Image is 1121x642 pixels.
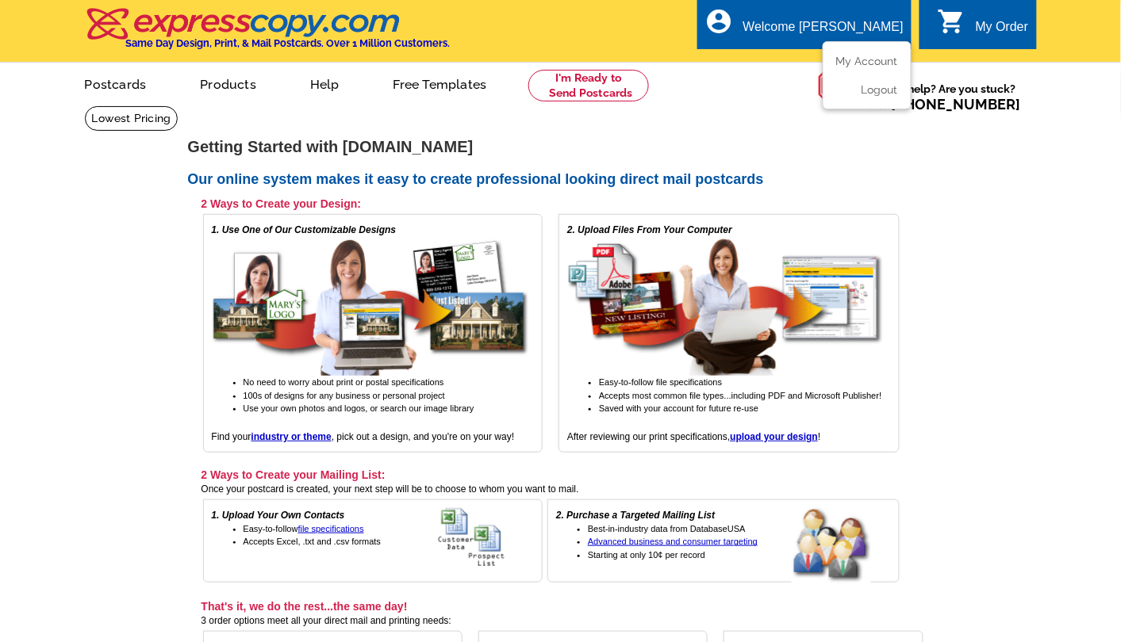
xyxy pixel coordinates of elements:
[60,64,172,101] a: Postcards
[212,431,515,442] span: Find your , pick out a design, and you're on your way!
[175,64,282,101] a: Products
[244,377,444,387] span: No need to worry about print or postal specifications
[862,83,898,96] a: Logout
[202,615,452,626] span: 3 order options meet all your direct mail and printing needs:
[285,64,365,101] a: Help
[212,510,345,521] em: 1. Upload Your Own Contacts
[731,431,819,442] a: upload your design
[244,537,382,546] span: Accepts Excel, .txt and .csv formats
[865,96,1021,113] span: Call
[85,19,451,49] a: Same Day Design, Print, & Mail Postcards. Over 1 Million Customers.
[588,550,705,560] span: Starting at only 10¢ per record
[818,63,865,109] img: help
[188,171,934,189] h2: Our online system makes it easy to create professional looking direct mail postcards
[938,7,966,36] i: shopping_cart
[743,20,904,42] div: Welcome [PERSON_NAME]
[251,431,332,442] a: industry or theme
[599,403,758,413] span: Saved with your account for future re-use
[892,96,1021,113] a: [PHONE_NUMBER]
[865,81,1029,113] span: Need help? Are you stuck?
[188,139,934,155] h1: Getting Started with [DOMAIN_NAME]
[588,524,746,533] span: Best-in-industry data from DatabaseUSA
[202,197,900,211] h3: 2 Ways to Create your Design:
[705,7,734,36] i: account_circle
[212,237,529,376] img: free online postcard designs
[244,403,474,413] span: Use your own photos and logos, or search our image library
[567,431,820,442] span: After reviewing our print specifications, !
[792,508,891,584] img: buy a targeted mailing list
[599,377,722,387] span: Easy-to-follow file specifications
[556,510,715,521] em: 2. Purchase a Targeted Mailing List
[567,224,732,235] em: 2. Upload Files From Your Computer
[567,237,885,376] img: upload your own design for free
[202,483,579,495] span: Once your postcard is created, your next step will be to choose to whom you want to mail.
[298,524,364,533] a: file specifications
[202,599,923,613] h3: That's it, we do the rest...the same day!
[368,64,513,101] a: Free Templates
[599,391,881,400] span: Accepts most common file types...including PDF and Microsoft Publisher!
[836,55,898,67] a: My Account
[212,224,397,235] em: 1. Use One of Our Customizable Designs
[244,391,445,400] span: 100s of designs for any business or personal project
[588,537,758,546] a: Advanced business and consumer targeting
[976,20,1029,42] div: My Order
[438,508,534,567] img: upload your own address list for free
[202,468,900,482] h3: 2 Ways to Create your Mailing List:
[938,17,1029,37] a: shopping_cart My Order
[244,524,364,533] span: Easy-to-follow
[126,37,451,49] h4: Same Day Design, Print, & Mail Postcards. Over 1 Million Customers.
